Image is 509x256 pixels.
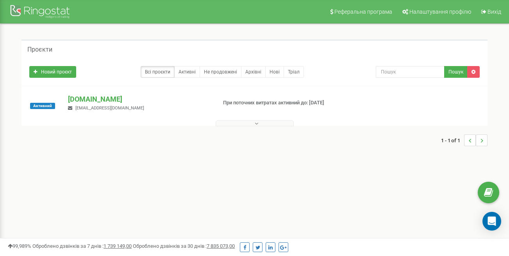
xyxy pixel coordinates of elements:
nav: ... [441,127,488,154]
span: 1 - 1 of 1 [441,134,464,146]
span: Оброблено дзвінків за 7 днів : [32,243,132,249]
p: [DOMAIN_NAME] [68,94,210,104]
a: Всі проєкти [141,66,175,78]
u: 1 739 149,00 [104,243,132,249]
span: Налаштування профілю [409,9,471,15]
p: При поточних витратах активний до: [DATE] [223,99,327,107]
span: 99,989% [8,243,31,249]
span: Реферальна програма [334,9,392,15]
u: 7 835 073,00 [207,243,235,249]
span: Оброблено дзвінків за 30 днів : [133,243,235,249]
a: Архівні [241,66,266,78]
a: Не продовжені [200,66,241,78]
input: Пошук [376,66,445,78]
a: Новий проєкт [29,66,76,78]
div: Open Intercom Messenger [482,212,501,231]
h5: Проєкти [27,46,52,53]
span: Вихід [488,9,501,15]
span: Активний [30,103,55,109]
a: Нові [265,66,284,78]
button: Пошук [444,66,468,78]
span: [EMAIL_ADDRESS][DOMAIN_NAME] [75,106,144,111]
a: Тріал [284,66,304,78]
a: Активні [174,66,200,78]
